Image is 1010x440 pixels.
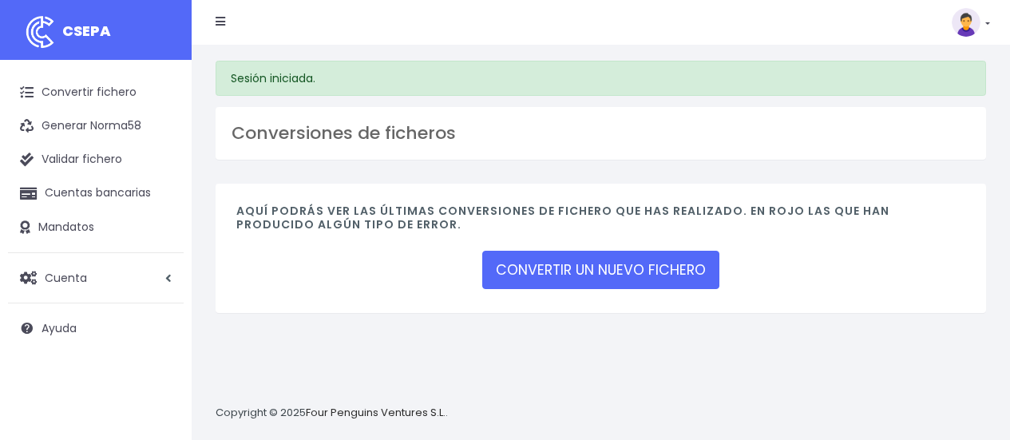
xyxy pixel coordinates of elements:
[8,261,184,295] a: Cuenta
[42,320,77,336] span: Ayuda
[8,176,184,210] a: Cuentas bancarias
[8,109,184,143] a: Generar Norma58
[306,405,446,420] a: Four Penguins Ventures S.L.
[62,21,111,41] span: CSEPA
[482,251,719,289] a: CONVERTIR UN NUEVO FICHERO
[216,405,448,422] p: Copyright © 2025 .
[952,8,980,37] img: profile
[8,76,184,109] a: Convertir fichero
[8,211,184,244] a: Mandatos
[216,61,986,96] div: Sesión iniciada.
[8,311,184,345] a: Ayuda
[232,123,970,144] h3: Conversiones de ficheros
[20,12,60,52] img: logo
[236,204,965,240] h4: Aquí podrás ver las últimas conversiones de fichero que has realizado. En rojo las que han produc...
[8,143,184,176] a: Validar fichero
[45,269,87,285] span: Cuenta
